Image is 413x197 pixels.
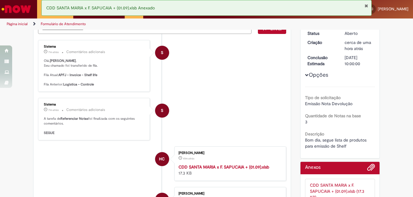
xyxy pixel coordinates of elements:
time: 01/09/2025 08:43:55 [48,50,59,54]
span: Emissão Nota Devolução [305,101,352,106]
a: Página inicial [7,22,28,26]
span: S [161,45,163,60]
span: Bom dia, segue lista de produtos para emissão de Shelf [305,137,368,149]
span: Enviar [270,26,282,32]
b: Tipo de solicitação [305,95,341,100]
b: Logística - Controle [63,82,94,87]
button: Fechar Notificação [364,3,368,8]
div: Henrique Da Silva Carneiro [155,152,169,166]
b: Descrição [305,131,324,137]
span: cerca de uma hora atrás [345,40,371,51]
span: [PERSON_NAME] [378,6,408,12]
dt: Criação [303,39,340,45]
div: Sistema [44,45,145,48]
b: APFJ - Invoice - Shelf life [58,73,97,77]
div: Aberto [345,30,373,36]
a: CDD SANTA MARIA x F. SAPUCAIA + (01.09).xlsb [179,164,269,170]
span: S [161,103,163,118]
span: 7m atrás [48,108,59,112]
small: Comentários adicionais [66,107,105,112]
div: 01/09/2025 07:28:43 [345,39,373,52]
dt: Status [303,30,340,36]
div: [DATE] 10:00:00 [345,55,373,67]
div: [PERSON_NAME] [179,192,280,195]
time: 01/09/2025 07:28:43 [345,40,371,51]
div: [PERSON_NAME] [179,151,280,155]
b: Quantidade de Notas na base [305,113,361,119]
h2: Anexos [305,165,321,170]
div: System [155,46,169,60]
p: A tarefa de foi finalizada com os seguintes comentários. [44,116,145,135]
span: CDD SANTA MARIA x F. SAPUCAIA + (01.09).xlsb Anexado [46,5,155,11]
dt: Conclusão Estimada [303,55,340,67]
time: 01/09/2025 08:10:02 [183,157,194,160]
img: ServiceNow [1,3,32,15]
div: System [155,104,169,118]
small: Comentários adicionais [66,49,105,55]
time: 01/09/2025 08:43:52 [48,108,59,112]
b: SEGUE [44,131,54,135]
span: 7m atrás [48,50,59,54]
p: Olá, , Seu chamado foi transferido de fila. Fila Atual: Fila Anterior: [44,58,145,87]
a: Formulário de Atendimento [41,22,86,26]
b: Referenciar Notas [61,116,88,121]
span: 41m atrás [183,157,194,160]
ul: Trilhas de página [5,18,271,30]
b: [PERSON_NAME] [50,58,76,63]
button: Adicionar anexos [367,163,375,174]
span: 3 [305,119,307,125]
span: HC [159,152,165,166]
div: Sistema [44,103,145,106]
div: 17.3 KB [179,164,280,176]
